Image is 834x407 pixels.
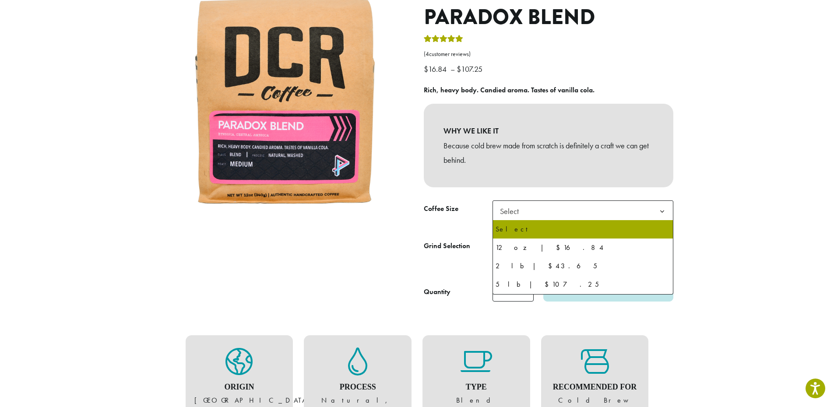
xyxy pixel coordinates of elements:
p: Because cold brew made from scratch is definitely a craft we can get behind. [443,138,654,168]
span: Select [493,200,673,222]
li: Select [493,220,673,239]
figure: Cold Brew [550,347,640,406]
h4: Process [313,382,403,392]
span: $ [424,64,428,74]
span: Select [496,203,528,220]
b: WHY WE LIKE IT [443,123,654,138]
span: 4 [426,50,429,58]
bdi: 107.25 [457,64,485,74]
h4: Recommended For [550,382,640,392]
span: – [450,64,455,74]
label: Coffee Size [424,203,493,215]
div: Quantity [424,287,450,297]
span: $ [457,64,461,74]
figure: Blend [431,347,521,406]
div: 5 lb | $107.25 [496,278,670,291]
h4: Type [431,382,521,392]
label: Grind Selection [424,240,493,253]
div: Rated 5.00 out of 5 [424,34,463,47]
bdi: 16.84 [424,64,449,74]
h4: Origin [194,382,285,392]
b: Rich, heavy body. Candied aroma. Tastes of vanilla cola. [424,85,595,95]
h1: Paradox Blend [424,5,673,30]
div: 2 lb | $43.65 [496,260,670,273]
div: 12 oz | $16.84 [496,241,670,254]
a: (4customer reviews) [424,50,673,59]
